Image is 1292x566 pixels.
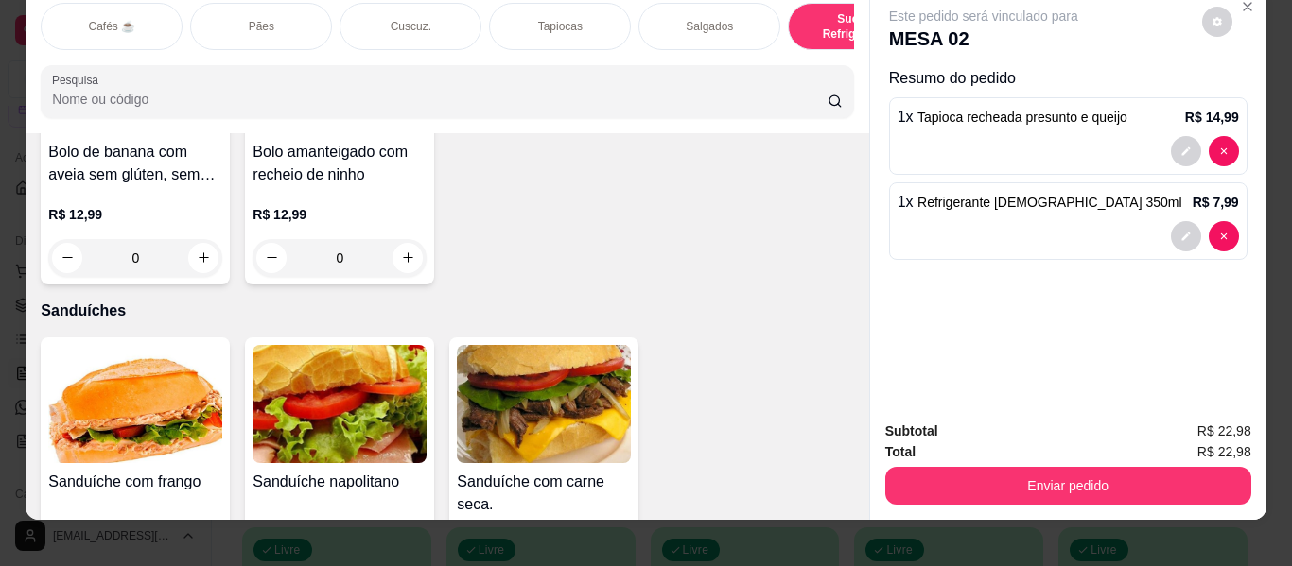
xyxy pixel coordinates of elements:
[885,444,916,459] strong: Total
[457,345,631,463] img: product-image
[41,300,853,322] p: Sanduíches
[1171,221,1201,251] button: decrease-product-quantity
[917,110,1127,125] span: Tapioca recheada presunto e queijo
[1209,136,1239,166] button: decrease-product-quantity
[898,106,1127,129] p: 1 x
[256,243,287,273] button: decrease-product-quantity
[1202,7,1232,37] button: decrease-product-quantity
[538,19,583,34] p: Tapiocas
[52,243,82,273] button: decrease-product-quantity
[885,423,938,438] strong: Subtotal
[889,26,1078,52] p: MESA 02
[48,471,222,493] h4: Sanduíche com frango
[52,72,105,88] label: Pesquisa
[1193,193,1239,212] p: R$ 7,99
[393,243,423,273] button: increase-product-quantity
[898,191,1182,214] p: 1 x
[804,11,914,42] p: Sucos e Refrigerantes
[188,243,218,273] button: increase-product-quantity
[686,19,733,34] p: Salgados
[1197,441,1251,462] span: R$ 22,98
[889,67,1248,90] p: Resumo do pedido
[253,345,427,463] img: product-image
[391,19,431,34] p: Cuscuz.
[48,141,222,186] h4: Bolo de banana com aveia sem glúten, sem lactose e sem açúcar.
[48,345,222,463] img: product-image
[917,195,1182,210] span: Refrigerante [DEMOGRAPHIC_DATA] 350ml
[48,205,222,224] p: R$ 12,99
[1209,221,1239,251] button: decrease-product-quantity
[457,471,631,516] h4: Sanduíche com carne seca.
[249,19,274,34] p: Pães
[889,7,1078,26] p: Este pedido será vinculado para
[88,19,135,34] p: Cafés ☕
[253,205,427,224] p: R$ 12,99
[885,467,1251,505] button: Enviar pedido
[1197,420,1251,441] span: R$ 22,98
[253,141,427,186] h4: Bolo amanteigado com recheio de ninho
[253,471,427,493] h4: Sanduíche napolitano
[1171,136,1201,166] button: decrease-product-quantity
[52,90,828,109] input: Pesquisa
[1185,108,1239,127] p: R$ 14,99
